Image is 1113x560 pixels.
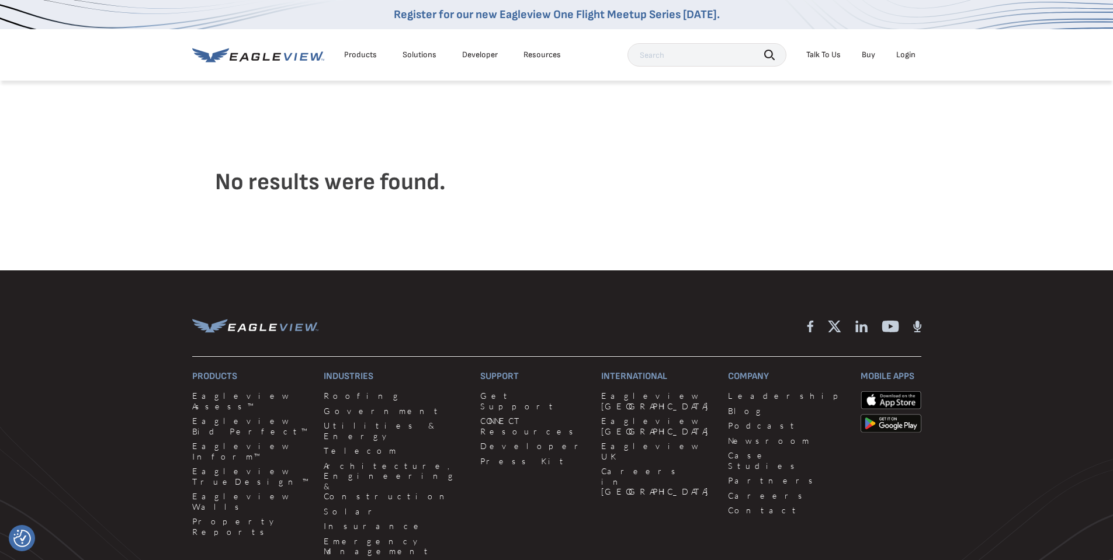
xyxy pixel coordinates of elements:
a: Case Studies [728,450,846,471]
a: Architecture, Engineering & Construction [324,461,466,502]
a: Eagleview UK [601,441,714,461]
a: Telecom [324,446,466,456]
h3: Mobile Apps [861,371,921,382]
a: Utilities & Energy [324,420,466,441]
a: Podcast [728,420,846,431]
a: CONNECT Resources [480,416,587,436]
a: Careers in [GEOGRAPHIC_DATA] [601,466,714,497]
a: Insurance [324,521,466,531]
div: Products [344,50,377,60]
h3: Support [480,371,587,382]
a: Roofing [324,391,466,401]
a: Emergency Management [324,536,466,556]
a: Eagleview Walls [192,491,310,512]
a: Eagleview [GEOGRAPHIC_DATA] [601,391,714,411]
a: Eagleview Bid Perfect™ [192,416,310,436]
h4: No results were found. [215,138,899,227]
img: apple-app-store.png [861,391,921,409]
a: Developer [462,50,498,60]
button: Consent Preferences [13,530,31,547]
div: Talk To Us [806,50,841,60]
a: Eagleview Assess™ [192,391,310,411]
input: Search [627,43,786,67]
div: Login [896,50,916,60]
a: Solar [324,506,466,517]
a: Eagleview Inform™ [192,441,310,461]
img: Revisit consent button [13,530,31,547]
a: Buy [862,50,875,60]
a: Press Kit [480,456,587,467]
h3: Industries [324,371,466,382]
a: Property Reports [192,516,310,537]
a: Developer [480,441,587,451]
a: Leadership [728,391,846,401]
a: Government [324,406,466,416]
a: Blog [728,406,846,416]
a: Eagleview [GEOGRAPHIC_DATA] [601,416,714,436]
a: Eagleview TrueDesign™ [192,466,310,486]
a: Get Support [480,391,587,411]
h3: Products [192,371,310,382]
div: Resources [523,50,561,60]
div: Solutions [403,50,436,60]
h3: International [601,371,714,382]
a: Careers [728,491,846,501]
a: Contact [728,505,846,516]
img: google-play-store_b9643a.png [861,414,921,433]
a: Newsroom [728,436,846,446]
a: Register for our new Eagleview One Flight Meetup Series [DATE]. [394,8,720,22]
h3: Company [728,371,846,382]
a: Partners [728,475,846,486]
